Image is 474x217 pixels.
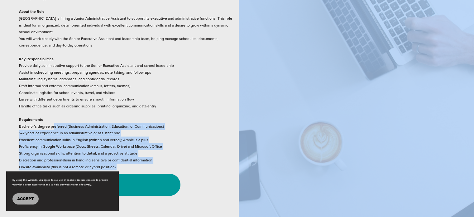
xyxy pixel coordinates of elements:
p: By using this website, you agree to our use of cookies. We use cookies to provide you with a grea... [12,178,112,187]
button: Accept [12,193,39,205]
strong: About the Role [19,9,45,14]
section: Cookie banner [6,171,118,211]
span: Accept [17,197,34,201]
strong: Requirements [19,117,43,122]
strong: Key Responsibilities [19,56,54,62]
